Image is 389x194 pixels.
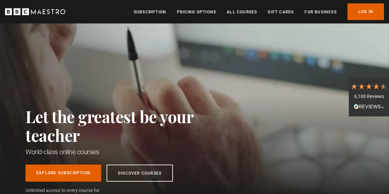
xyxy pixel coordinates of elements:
[134,9,166,15] a: Subscription
[177,9,216,15] a: Pricing Options
[347,3,384,20] a: Log In
[25,165,101,182] a: Explore Subscription
[350,103,387,111] div: Read All Reviews
[25,107,223,144] h2: Let the greatest be your teacher
[349,78,389,116] div: 6,100 ReviewsRead All Reviews
[305,9,336,15] a: For business
[5,7,65,17] svg: BBC Maestro
[25,147,223,157] h1: World-class online courses
[227,9,257,15] a: All Courses
[350,93,387,100] div: 6,100 Reviews
[268,9,294,15] a: Gift Cards
[134,3,384,20] nav: Primary
[350,83,387,90] div: 4.7 Stars
[107,165,173,182] a: Discover Courses
[354,104,384,109] img: REVIEWS.io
